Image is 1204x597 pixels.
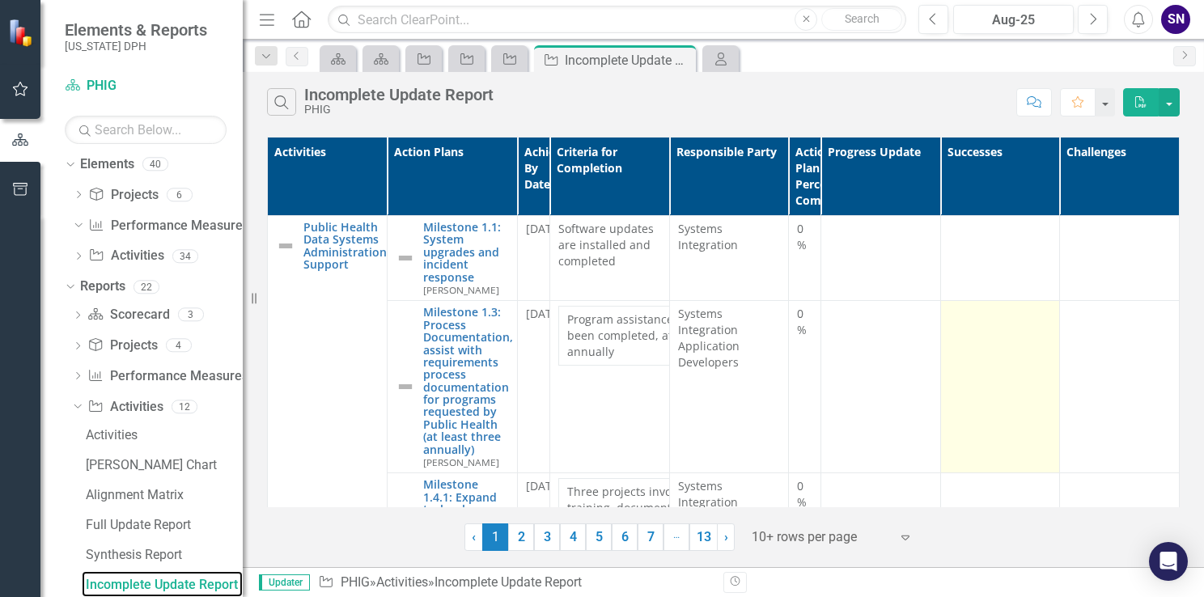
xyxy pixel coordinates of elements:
td: Double-Click to Edit [789,473,821,560]
td: Double-Click to Edit [940,473,1060,560]
span: 1 [482,523,508,551]
p: Software updates are installed and completed [558,221,661,269]
div: Incomplete Update Report [435,574,582,590]
div: 0 % [797,306,812,338]
div: 4 [166,339,192,353]
button: SN [1161,5,1190,34]
img: Not Defined [276,236,295,256]
a: 2 [508,523,534,551]
small: [PERSON_NAME] [423,285,499,295]
a: Reports [80,277,125,296]
td: Double-Click to Edit [821,301,941,473]
a: Milestone 1.3: Process Documentation, assist with requirements process documentation for programs... [423,306,513,455]
div: Activities [86,428,243,442]
div: 0 % [797,478,812,510]
small: [US_STATE] DPH [65,40,207,53]
div: 0 % [797,221,812,253]
a: Scorecard [87,306,169,324]
input: Search Below... [65,116,227,144]
a: Elements [80,155,134,174]
div: » » [318,574,711,592]
td: Double-Click to Edit [1060,216,1180,301]
a: 3 [534,523,560,551]
td: Double-Click to Edit [1060,301,1180,473]
div: Systems Integration Application Developers [678,478,781,543]
a: 4 [560,523,586,551]
a: 7 [638,523,663,551]
td: Double-Click to Edit [789,301,821,473]
td: Double-Click to Edit Right Click for Context Menu [387,216,518,301]
span: [DATE] [526,478,562,493]
a: Activities [88,247,163,265]
a: Public Health Data Systems Administration Support [303,221,387,271]
a: 5 [586,523,612,551]
button: Aug-25 [953,5,1074,34]
div: Incomplete Update Report [304,86,494,104]
a: Activities [82,421,243,447]
a: Milestone 1.4.1: Expand technology utilization of Public Health [423,478,510,540]
div: 12 [172,400,197,413]
span: › [724,529,728,544]
div: PHIG [304,104,494,116]
a: Performance Measures [87,367,248,386]
div: Incomplete Update Report [565,50,692,70]
small: [PERSON_NAME] [423,457,499,468]
button: Search [821,8,902,31]
span: Search [845,12,880,25]
div: Systems Integration [678,221,781,253]
img: Not Defined [396,506,415,526]
td: Program assistance requested has been completed, at least three annually [559,307,778,366]
span: Updater [259,574,310,591]
a: [PERSON_NAME] Chart [82,451,243,477]
a: Activities [376,574,428,590]
td: Double-Click to Edit [821,216,941,301]
div: 3 [178,308,204,322]
td: Double-Click to Edit [940,301,1060,473]
div: 40 [142,158,168,171]
div: Open Intercom Messenger [1149,542,1188,581]
img: ClearPoint Strategy [7,18,36,47]
a: 6 [612,523,638,551]
td: Double-Click to Edit [1060,473,1180,560]
a: Synthesis Report [82,541,243,567]
div: 22 [134,280,159,294]
a: Projects [88,186,158,205]
a: Alignment Matrix [82,481,243,507]
td: Double-Click to Edit [821,473,941,560]
td: Double-Click to Edit [940,216,1060,301]
a: Milestone 1.1: System upgrades and incident response [423,221,510,283]
span: Elements & Reports [65,20,207,40]
img: Not Defined [396,248,415,268]
a: Performance Measures [88,217,248,235]
a: Full Update Report [82,511,243,537]
td: Double-Click to Edit Right Click for Context Menu [387,301,518,473]
a: PHIG [341,574,370,590]
span: ‹ [472,529,476,544]
div: Incomplete Update Report [86,578,243,592]
input: Search ClearPoint... [328,6,906,34]
td: Double-Click to Edit [789,216,821,301]
img: Not Defined [396,377,415,396]
div: Alignment Matrix [86,488,243,502]
div: 34 [172,249,198,263]
div: Full Update Report [86,518,243,532]
div: [PERSON_NAME] Chart [86,458,243,472]
td: Three projects involved with the training, documentation, development, testing, and roll-out of p... [559,479,778,554]
div: 6 [167,188,193,201]
a: 13 [689,523,718,551]
a: Projects [87,337,157,355]
a: Activities [87,398,163,417]
a: PHIG [65,77,227,95]
span: [DATE] [526,221,562,236]
td: Double-Click to Edit Right Click for Context Menu [387,473,518,560]
div: Synthesis Report [86,548,243,562]
span: [DATE] [526,306,562,321]
div: Aug-25 [959,11,1068,30]
div: Systems Integration Application Developers [678,306,781,370]
a: Incomplete Update Report [82,571,243,597]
